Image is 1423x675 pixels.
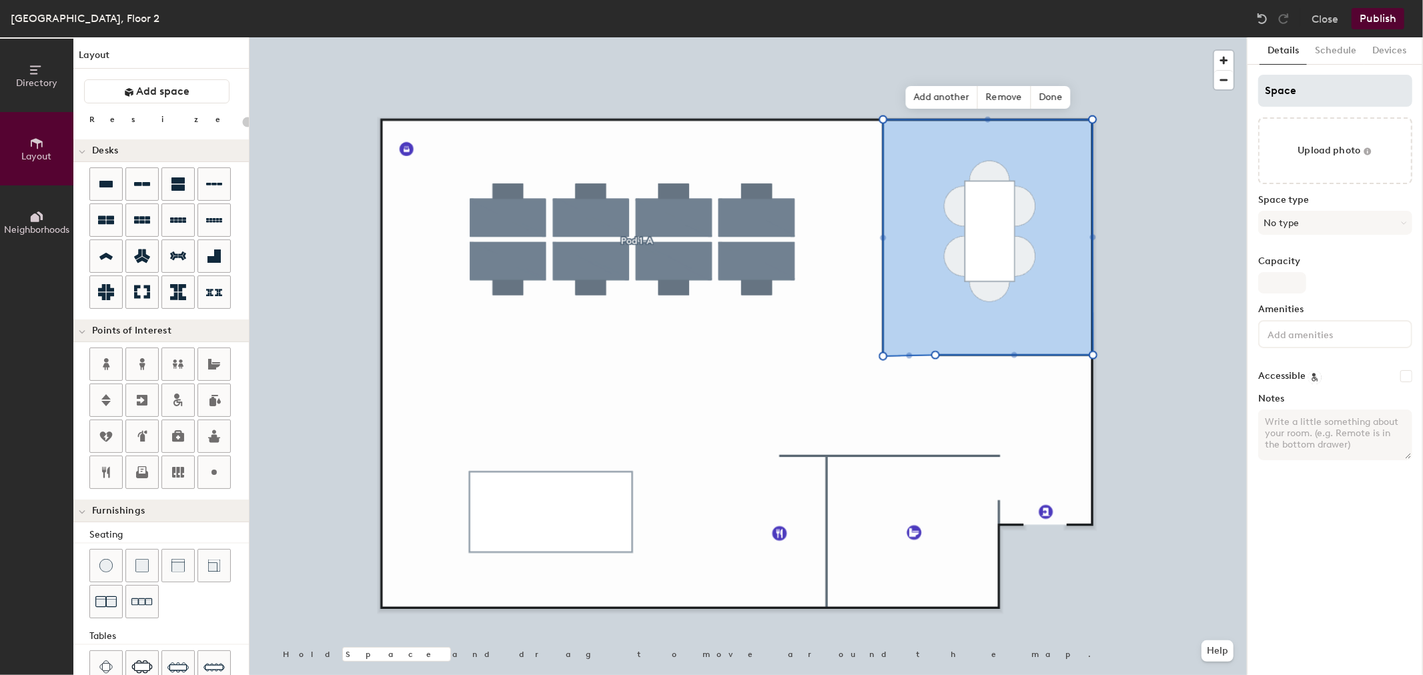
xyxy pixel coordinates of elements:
[89,629,249,644] div: Tables
[89,585,123,618] button: Couch (x2)
[161,549,195,582] button: Couch (middle)
[1352,8,1404,29] button: Publish
[906,86,978,109] span: Add another
[1265,325,1385,342] input: Add amenities
[1258,211,1412,235] button: No type
[1258,256,1412,267] label: Capacity
[125,549,159,582] button: Cushion
[1307,37,1364,65] button: Schedule
[1277,12,1290,25] img: Redo
[22,151,52,162] span: Layout
[1258,195,1412,205] label: Space type
[978,86,1031,109] span: Remove
[4,224,69,235] span: Neighborhoods
[207,559,221,572] img: Couch (corner)
[84,79,229,103] button: Add space
[1258,394,1412,404] label: Notes
[171,559,185,572] img: Couch (middle)
[92,145,118,156] span: Desks
[131,660,153,674] img: Six seat table
[89,528,249,542] div: Seating
[16,77,57,89] span: Directory
[92,506,145,516] span: Furnishings
[1260,37,1307,65] button: Details
[99,660,113,674] img: Four seat table
[197,549,231,582] button: Couch (corner)
[92,325,171,336] span: Points of Interest
[125,585,159,618] button: Couch (x3)
[99,559,113,572] img: Stool
[1256,12,1269,25] img: Undo
[73,48,249,69] h1: Layout
[11,10,159,27] div: [GEOGRAPHIC_DATA], Floor 2
[1258,304,1412,315] label: Amenities
[137,85,190,98] span: Add space
[1031,86,1070,109] span: Done
[1202,640,1234,662] button: Help
[89,549,123,582] button: Stool
[135,559,149,572] img: Cushion
[1258,371,1306,382] label: Accessible
[1258,117,1412,184] button: Upload photo
[95,591,117,612] img: Couch (x2)
[131,592,153,612] img: Couch (x3)
[1312,8,1338,29] button: Close
[1364,37,1414,65] button: Devices
[89,114,237,125] div: Resize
